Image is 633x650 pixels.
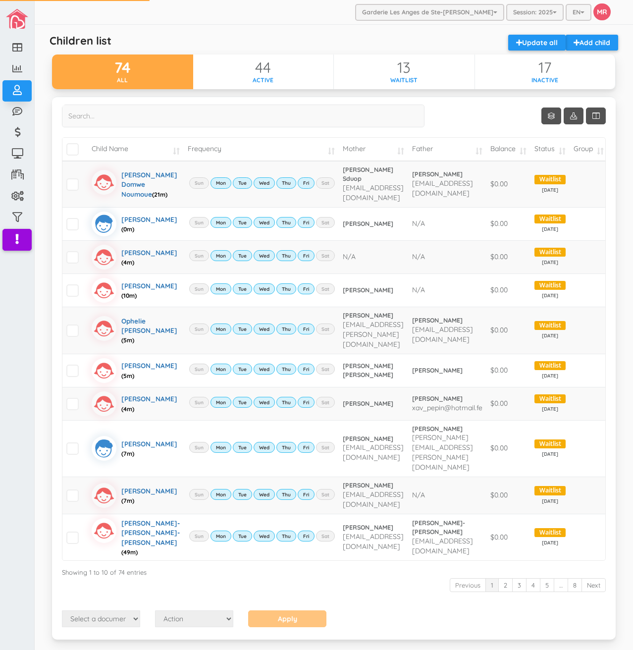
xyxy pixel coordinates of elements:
[298,489,315,500] label: Fri
[343,286,404,295] a: [PERSON_NAME]
[534,394,566,404] span: Waitlist
[412,433,473,472] span: [PERSON_NAME][EMAIL_ADDRESS][PERSON_NAME][DOMAIN_NAME]
[343,320,404,349] span: [EMAIL_ADDRESS][PERSON_NAME][DOMAIN_NAME]
[211,531,231,542] label: Mon
[298,397,315,408] label: Fri
[189,283,209,294] label: Sun
[540,578,554,593] a: 5
[566,35,618,51] a: Add child
[316,283,335,294] label: Sat
[298,531,315,542] label: Fri
[534,248,566,257] span: Waitlist
[62,564,606,577] div: Showing 1 to 10 of 74 entries
[343,183,404,202] span: [EMAIL_ADDRESS][DOMAIN_NAME]
[534,332,566,339] span: [DATE]
[152,191,167,198] span: (21m)
[343,311,404,320] a: [PERSON_NAME]
[92,170,116,195] img: girlicon.svg
[534,439,566,449] span: Waitlist
[254,489,275,500] label: Wed
[408,477,486,514] td: N/A
[92,278,116,303] img: girlicon.svg
[534,540,566,546] span: [DATE]
[92,518,116,543] img: girlicon.svg
[184,138,339,161] td: Frequency: activate to sort column ascending
[534,215,566,224] span: Waitlist
[121,436,180,461] div: [PERSON_NAME]
[193,59,334,76] div: 44
[343,219,404,228] a: [PERSON_NAME]
[408,240,486,273] td: N/A
[189,324,209,334] label: Sun
[412,537,473,555] span: [EMAIL_ADDRESS][DOMAIN_NAME]
[88,138,184,161] td: Child Name: activate to sort column ascending
[189,531,209,542] label: Sun
[316,531,335,542] label: Sat
[92,245,116,270] img: girlicon.svg
[233,364,252,375] label: Tue
[92,316,116,341] img: girlicon.svg
[298,250,315,261] label: Fri
[534,498,566,505] span: [DATE]
[343,490,404,509] span: [EMAIL_ADDRESS][DOMAIN_NAME]
[248,610,326,627] input: Apply
[581,578,606,593] a: Next
[233,177,252,188] label: Tue
[534,175,566,184] span: Waitlist
[530,138,570,161] td: Status: activate to sort column ascending
[412,366,482,375] a: [PERSON_NAME]
[233,217,252,228] label: Tue
[343,399,404,408] a: [PERSON_NAME]
[121,316,180,345] div: Ophelie [PERSON_NAME]
[412,394,482,403] a: [PERSON_NAME]
[534,321,566,330] span: Waitlist
[92,170,180,199] a: [PERSON_NAME] Domwe Noumoue(21m)
[568,578,582,593] a: 8
[334,59,475,76] div: 13
[233,442,252,453] label: Tue
[254,531,275,542] label: Wed
[233,397,252,408] label: Tue
[92,483,180,508] a: [PERSON_NAME](7m)
[343,362,404,379] a: [PERSON_NAME] [PERSON_NAME]
[343,434,404,443] a: [PERSON_NAME]
[121,391,180,416] div: [PERSON_NAME]
[6,9,28,29] img: image
[92,316,180,345] a: Ophelie [PERSON_NAME](5m)
[486,273,530,307] td: $0.00
[121,358,180,383] div: [PERSON_NAME]
[254,397,275,408] label: Wed
[534,361,566,371] span: Waitlist
[121,450,134,457] span: (7m)
[276,531,296,542] label: Thu
[92,391,116,416] img: girlicon.svg
[92,212,116,236] img: boyicon.svg
[92,391,180,416] a: [PERSON_NAME](4m)
[92,483,116,508] img: girlicon.svg
[512,578,527,593] a: 3
[276,177,296,188] label: Thu
[189,397,209,408] label: Sun
[121,518,180,556] div: [PERSON_NAME]-[PERSON_NAME]-[PERSON_NAME]
[534,226,566,233] span: [DATE]
[343,523,404,532] a: [PERSON_NAME]
[254,250,275,261] label: Wed
[475,59,616,76] div: 17
[298,217,315,228] label: Fri
[50,35,111,47] h5: Children list
[92,278,180,303] a: [PERSON_NAME](10m)
[233,250,252,261] label: Tue
[121,259,134,266] span: (4m)
[412,325,473,344] span: [EMAIL_ADDRESS][DOMAIN_NAME]
[298,442,315,453] label: Fri
[316,397,335,408] label: Sat
[189,364,209,375] label: Sun
[233,324,252,334] label: Tue
[534,528,566,538] span: Waitlist
[254,364,275,375] label: Wed
[486,207,530,240] td: $0.00
[233,531,252,542] label: Tue
[408,138,486,161] td: Father: activate to sort column ascending
[189,489,209,500] label: Sun
[211,283,231,294] label: Mon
